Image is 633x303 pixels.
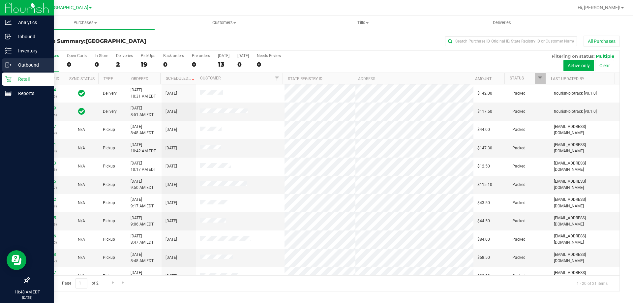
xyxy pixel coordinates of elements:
[595,60,614,71] button: Clear
[166,90,177,97] span: [DATE]
[131,252,154,264] span: [DATE] 8:48 AM EDT
[7,250,26,270] iframe: Resource center
[584,36,620,47] button: All Purchases
[155,16,293,30] a: Customers
[38,216,56,220] a: 11826745
[78,200,85,206] button: N/A
[103,145,115,151] span: Pickup
[78,218,85,224] button: N/A
[512,200,526,206] span: Packed
[103,236,115,243] span: Pickup
[166,236,177,243] span: [DATE]
[477,182,492,188] span: $115.10
[596,53,614,59] span: Multiple
[103,218,115,224] span: Pickup
[67,53,87,58] div: Open Carts
[78,236,85,243] button: N/A
[78,273,85,279] button: N/A
[5,47,12,54] inline-svg: Inventory
[131,87,156,100] span: [DATE] 10:31 AM EDT
[78,164,85,168] span: Not Applicable
[237,61,249,68] div: 0
[3,295,51,300] p: [DATE]
[38,179,56,184] a: 11826925
[554,270,616,282] span: [EMAIL_ADDRESS][DOMAIN_NAME]
[78,127,85,133] button: N/A
[131,105,154,118] span: [DATE] 8:51 AM EDT
[477,127,490,133] span: $44.00
[272,73,283,84] a: Filter
[29,38,226,44] h3: Purchase Summary:
[237,53,249,58] div: [DATE]
[131,142,156,154] span: [DATE] 10:42 AM EDT
[166,145,177,151] span: [DATE]
[512,218,526,224] span: Packed
[103,200,115,206] span: Pickup
[103,273,115,279] span: Pickup
[43,5,88,11] span: [GEOGRAPHIC_DATA]
[38,234,56,238] a: 11826686
[78,237,85,242] span: Not Applicable
[512,145,526,151] span: Packed
[38,270,56,275] a: 11826637
[433,16,571,30] a: Deliveries
[166,255,177,261] span: [DATE]
[563,60,594,71] button: Active only
[78,255,85,261] button: N/A
[131,76,148,81] a: Ordered
[131,178,154,191] span: [DATE] 9:50 AM EDT
[554,90,597,97] span: flourish-biotrack [v0.1.0]
[131,215,154,227] span: [DATE] 9:06 AM EDT
[554,215,616,227] span: [EMAIL_ADDRESS][DOMAIN_NAME]
[78,274,85,278] span: Not Applicable
[78,255,85,260] span: Not Applicable
[353,73,470,84] th: Address
[12,47,51,55] p: Inventory
[166,273,177,279] span: [DATE]
[512,127,526,133] span: Packed
[78,145,85,151] button: N/A
[5,19,12,26] inline-svg: Analytics
[12,75,51,83] p: Retail
[108,278,118,287] a: Go to the next page
[554,160,616,173] span: [EMAIL_ADDRESS][DOMAIN_NAME]
[554,124,616,136] span: [EMAIL_ADDRESS][DOMAIN_NAME]
[484,20,520,26] span: Deliveries
[535,73,546,84] a: Filter
[131,160,156,173] span: [DATE] 10:17 AM EDT
[163,53,184,58] div: Back-orders
[477,255,490,261] span: $58.50
[477,163,490,169] span: $12.50
[5,76,12,82] inline-svg: Retail
[38,124,56,129] a: 11826497
[293,16,432,30] a: Tills
[3,289,51,295] p: 10:48 AM EDT
[552,53,594,59] span: Filtering on status:
[38,252,56,257] a: 11826668
[78,107,85,116] span: In Sync
[67,61,87,68] div: 0
[56,278,104,288] span: Page of 2
[103,163,115,169] span: Pickup
[477,236,490,243] span: $84.00
[477,218,490,224] span: $44.50
[78,146,85,150] span: Not Applicable
[257,53,281,58] div: Needs Review
[166,218,177,224] span: [DATE]
[166,76,196,81] a: Scheduled
[38,88,56,92] a: 11816924
[5,33,12,40] inline-svg: Inbound
[69,76,95,81] a: Sync Status
[477,273,490,279] span: $28.50
[103,90,117,97] span: Delivery
[512,255,526,261] span: Packed
[218,53,229,58] div: [DATE]
[12,89,51,97] p: Reports
[116,53,133,58] div: Deliveries
[166,127,177,133] span: [DATE]
[510,76,524,80] a: Status
[512,236,526,243] span: Packed
[103,127,115,133] span: Pickup
[95,61,108,68] div: 0
[38,161,56,166] a: 11827343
